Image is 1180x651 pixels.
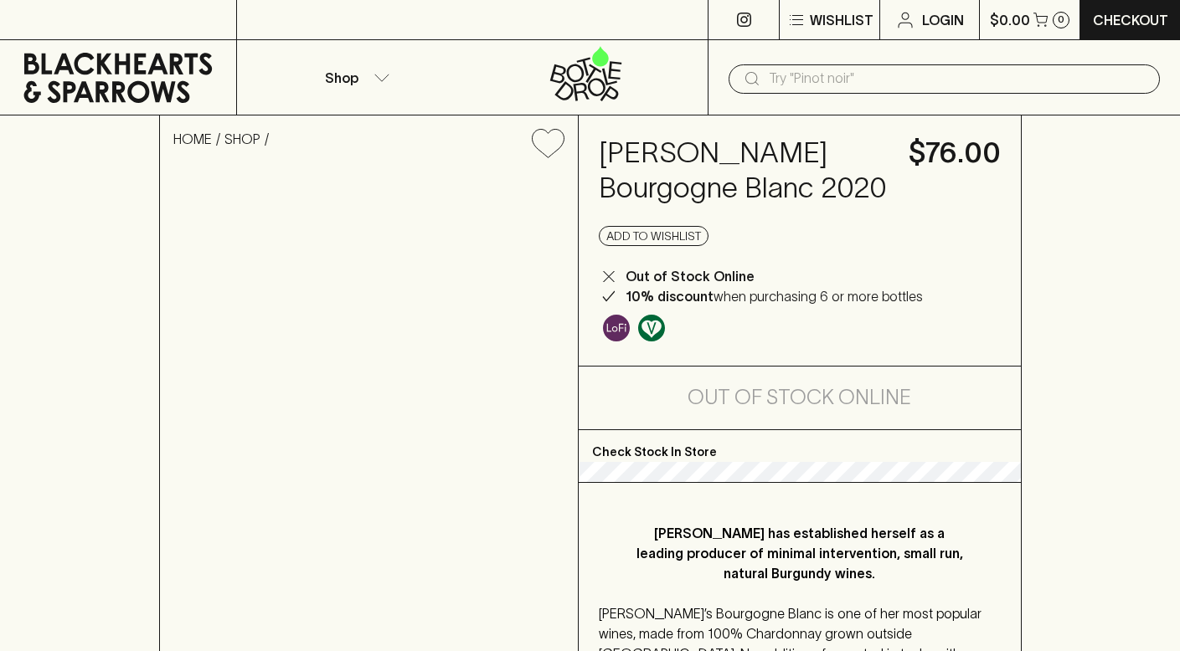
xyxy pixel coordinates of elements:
[688,384,911,411] h5: Out of Stock Online
[1058,15,1064,24] p: 0
[909,136,1001,171] h4: $76.00
[237,40,472,115] button: Shop
[626,266,755,286] p: Out of Stock Online
[599,226,709,246] button: Add to wishlist
[1093,10,1168,30] p: Checkout
[603,315,630,341] img: Lo-Fi
[634,310,669,346] a: Made without the use of any animal products.
[626,286,923,306] p: when purchasing 6 or more bottles
[579,430,1021,462] p: Check Stock In Store
[922,10,964,30] p: Login
[810,10,873,30] p: Wishlist
[224,131,260,146] a: SHOP
[173,131,212,146] a: HOME
[325,68,358,88] p: Shop
[525,122,571,165] button: Add to wishlist
[769,65,1147,92] input: Try "Pinot noir"
[632,523,967,583] p: [PERSON_NAME] has established herself as a leading producer of minimal intervention, small run, n...
[599,310,634,346] a: Some may call it natural, others minimum intervention, either way, it’s hands off & maybe even a ...
[599,136,889,206] h4: [PERSON_NAME] Bourgogne Blanc 2020
[626,289,714,304] b: 10% discount
[638,315,665,341] img: Vegan
[990,10,1030,30] p: $0.00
